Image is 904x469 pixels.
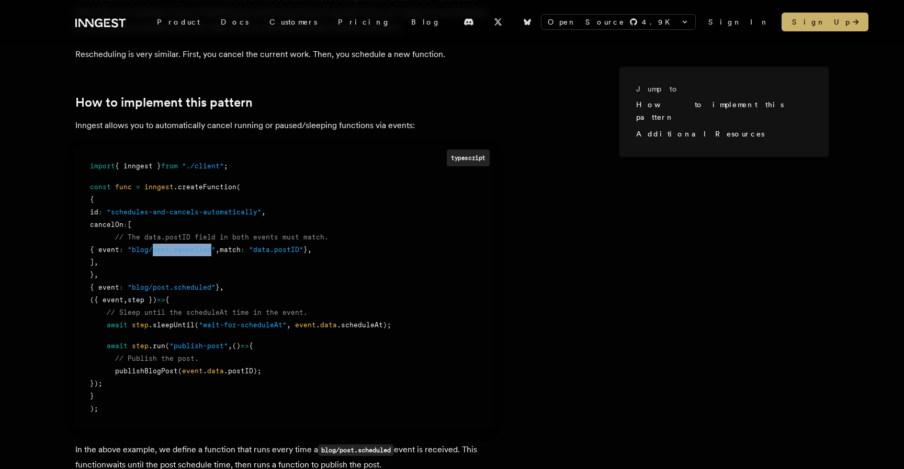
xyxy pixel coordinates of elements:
span: const [90,183,111,191]
span: "blog/post.cancelled" [128,246,216,254]
span: = [136,183,140,191]
span: .postID); [224,367,262,375]
span: } [90,271,94,279]
span: id [90,208,98,216]
span: ] [90,258,94,266]
span: inngest [144,183,174,191]
span: => [157,296,165,304]
span: ( [178,367,182,375]
span: 4.9 K [642,17,676,27]
span: ); [90,405,98,413]
span: await [107,321,128,329]
span: .run [149,342,165,350]
span: } [303,246,308,254]
span: [ [128,221,132,228]
span: , [287,321,291,329]
span: : [98,208,103,216]
span: "wait-for-scheduleAt" [199,321,287,329]
span: cancelOn [90,221,123,228]
a: Docs [210,13,259,31]
span: , [262,208,266,216]
a: Discord [457,14,480,30]
a: Sign Up [782,13,868,31]
span: , [123,296,128,304]
span: { event [90,283,119,291]
span: ( [236,183,241,191]
span: } [90,392,94,400]
span: // Publish the post. [115,354,199,362]
span: "blog/post.scheduled" [128,283,216,291]
span: : [123,221,128,228]
span: "data.postID" [249,246,303,254]
span: { [165,296,169,304]
span: .sleepUntil [149,321,195,329]
span: await [107,342,128,350]
span: ({ event [90,296,123,304]
a: How to implement this pattern [636,100,784,121]
div: Product [146,13,210,31]
span: "publish-post" [169,342,228,350]
span: } [216,283,220,291]
a: Additional Resources [636,130,764,138]
span: { inngest } [115,162,161,170]
span: () [232,342,241,350]
span: , [228,342,232,350]
span: from [161,162,178,170]
span: , [308,246,312,254]
span: .createFunction [174,183,236,191]
span: => [241,342,249,350]
span: . [316,321,320,329]
span: , [220,283,224,291]
span: , [94,271,98,279]
p: Rescheduling is very similar. First, you cancel the current work. Then, you schedule a new function. [75,47,494,62]
span: { [90,196,94,203]
span: ( [195,321,199,329]
span: step }) [128,296,157,304]
div: typescript [447,150,490,166]
span: , [94,258,98,266]
span: ; [224,162,228,170]
span: }); [90,380,103,387]
a: Pricing [327,13,401,31]
span: event [182,367,203,375]
h2: How to implement this pattern [75,95,494,110]
span: data [207,367,224,375]
span: publishBlogPost [115,367,178,375]
a: X [487,14,510,30]
span: "schedules-and-cancels-automatically" [107,208,262,216]
span: . [203,367,207,375]
code: blog/post.scheduled [318,444,394,456]
span: // Sleep until the scheduleAt time in the event. [107,308,308,316]
h3: Jump to [636,84,804,94]
span: : [119,246,123,254]
a: Blog [401,13,451,31]
a: Sign In [708,17,769,27]
span: : [241,246,245,254]
span: match [220,246,241,254]
span: event [295,321,316,329]
span: // The data.postID field in both events must match. [115,233,329,241]
span: "./client" [182,162,224,170]
span: , [216,246,220,254]
span: ( [165,342,169,350]
span: step [132,342,149,350]
span: import [90,162,115,170]
span: .scheduleAt); [337,321,391,329]
span: { [249,342,253,350]
span: { event [90,246,119,254]
span: step [132,321,149,329]
a: Customers [259,13,327,31]
span: data [320,321,337,329]
a: Bluesky [516,14,539,30]
span: Open Source [548,17,625,27]
span: : [119,283,123,291]
span: func [115,183,132,191]
p: Inngest allows you to automatically cancel running or paused/sleeping functions via events: [75,118,494,133]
